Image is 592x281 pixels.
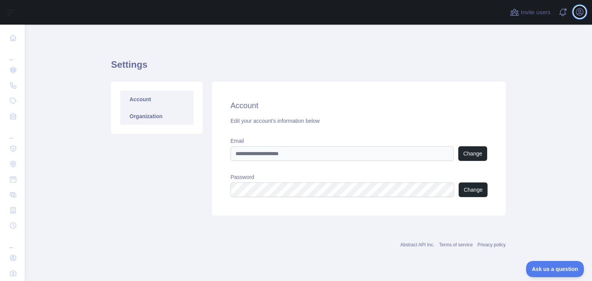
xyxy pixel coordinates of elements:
a: Organization [120,108,193,125]
label: Password [230,173,487,181]
label: Email [230,137,487,145]
div: Edit your account's information below [230,117,487,125]
iframe: Toggle Customer Support [526,261,584,277]
div: ... [6,125,18,140]
div: ... [6,234,18,249]
button: Change [459,182,488,197]
button: Invite users [508,6,552,18]
a: Abstract API Inc. [400,242,435,248]
div: ... [6,46,18,62]
span: Invite users [521,8,550,17]
a: Terms of service [439,242,473,248]
button: Change [458,146,487,161]
h2: Account [230,100,487,111]
a: Account [120,91,193,108]
a: Privacy policy [478,242,506,248]
h1: Settings [111,59,506,77]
